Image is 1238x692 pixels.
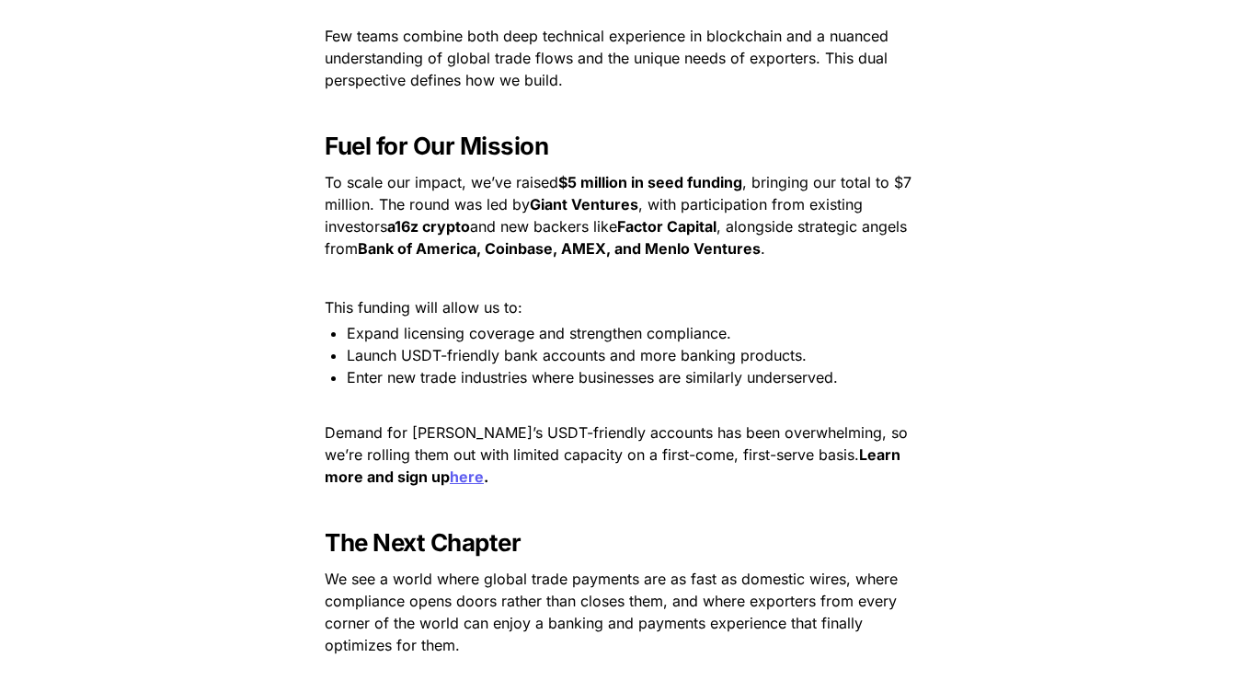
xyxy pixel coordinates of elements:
strong: Fuel for Our Mission [325,132,548,160]
strong: . [484,467,488,486]
span: Few teams combine both deep technical experience in blockchain and a nuanced understanding of glo... [325,27,893,89]
a: here [450,467,484,486]
strong: Factor Capital [617,217,716,236]
span: We see a world where global trade payments are as fast as domestic wires, where compliance opens ... [325,570,902,654]
strong: The Next Chapter [325,528,521,557]
span: Demand for [PERSON_NAME]’s USDT-friendly accounts has been overwhelming, so we’re rolling them ou... [325,423,912,464]
strong: Giant Ventures [530,195,638,213]
span: Launch USDT-friendly bank accounts and more banking products. [347,346,807,364]
span: Expand licensing coverage and strengthen compliance. [347,324,731,342]
strong: a16z crypto [387,217,470,236]
span: and new backers like [470,217,617,236]
strong: Bank of America, Coinbase, AMEX, and Menlo Ventures [358,239,761,258]
span: . [761,239,765,258]
strong: $5 million in seed funding [558,173,742,191]
span: To scale our impact, we’ve raised [325,173,558,191]
span: This funding will allow us to: [325,298,522,317]
span: Enter new trade industries where businesses are similarly underserved. [347,368,838,386]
